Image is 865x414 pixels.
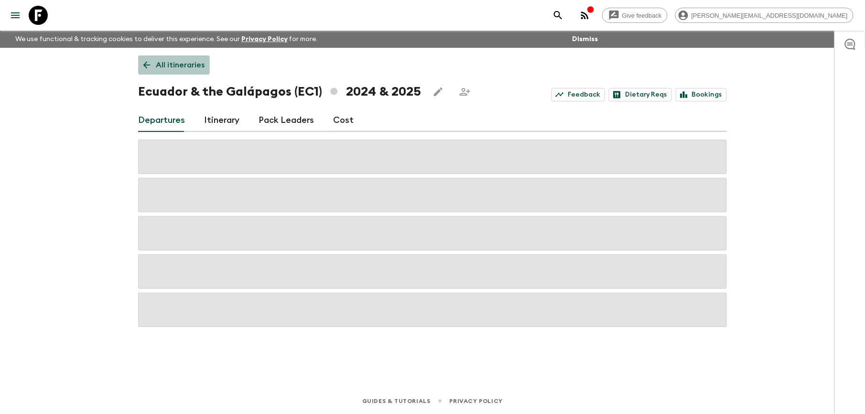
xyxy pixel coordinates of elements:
a: Guides & Tutorials [362,396,431,406]
p: All itineraries [156,59,205,71]
a: Feedback [551,88,605,101]
a: Bookings [676,88,727,101]
span: Give feedback [617,12,667,19]
a: Dietary Reqs [609,88,672,101]
a: Privacy Policy [450,396,503,406]
a: Privacy Policy [241,36,288,43]
span: [PERSON_NAME][EMAIL_ADDRESS][DOMAIN_NAME] [686,12,853,19]
p: We use functional & tracking cookies to deliver this experience. See our for more. [11,31,322,48]
a: Departures [138,109,185,132]
a: All itineraries [138,55,210,75]
a: Itinerary [204,109,239,132]
div: [PERSON_NAME][EMAIL_ADDRESS][DOMAIN_NAME] [675,8,854,23]
a: Pack Leaders [259,109,314,132]
button: search adventures [549,6,568,25]
a: Give feedback [602,8,668,23]
h1: Ecuador & the Galápagos (EC1) 2024 & 2025 [138,82,421,101]
button: menu [6,6,25,25]
button: Edit this itinerary [429,82,448,101]
button: Dismiss [570,33,600,46]
a: Cost [333,109,354,132]
span: Share this itinerary [455,82,475,101]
